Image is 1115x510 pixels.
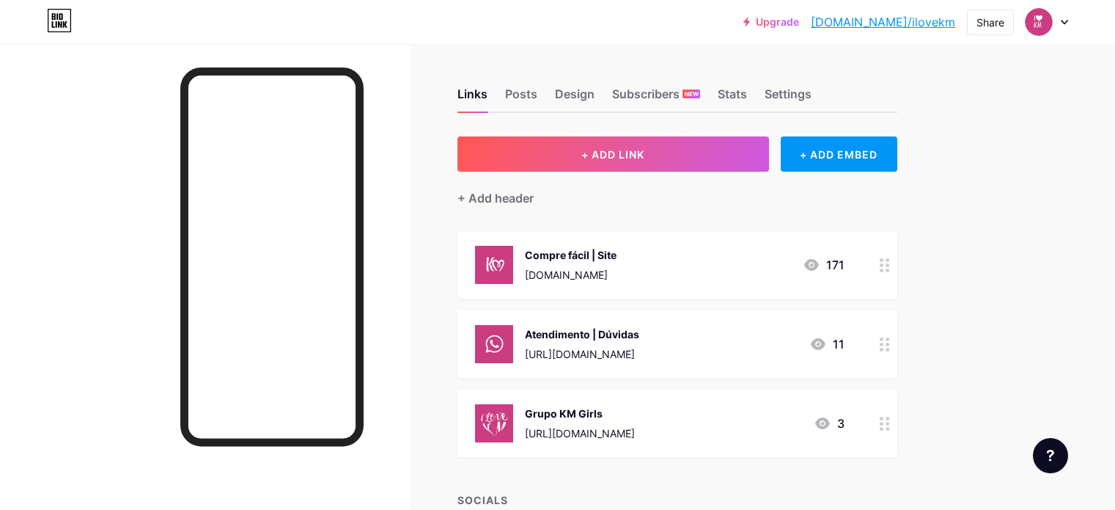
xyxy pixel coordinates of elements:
[811,13,955,31] a: [DOMAIN_NAME]/ilovekm
[525,426,635,441] div: [URL][DOMAIN_NAME]
[457,136,769,172] button: + ADD LINK
[809,335,844,353] div: 11
[457,492,897,508] div: SOCIALS
[814,415,844,432] div: 3
[457,189,534,207] div: + Add header
[976,15,1004,30] div: Share
[525,267,617,283] div: [DOMAIN_NAME]
[781,136,897,172] div: + ADD EMBED
[475,325,513,363] img: Atendimento | Dúvidas
[525,406,635,421] div: Grupo KM Girls
[803,256,844,274] div: 171
[525,346,639,362] div: [URL][DOMAIN_NAME]
[581,148,644,161] span: + ADD LINK
[475,246,513,284] img: Compre fácil | Site
[525,327,639,342] div: Atendimento | Dúvidas
[505,85,537,112] div: Posts
[1025,8,1053,36] img: ilovekm
[475,404,513,442] img: Grupo KM Girls
[525,247,617,263] div: Compre fácil | Site
[743,16,799,28] a: Upgrade
[685,90,699,98] span: NEW
[765,85,812,112] div: Settings
[555,85,595,112] div: Design
[612,85,700,112] div: Subscribers
[718,85,747,112] div: Stats
[457,85,487,112] div: Links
